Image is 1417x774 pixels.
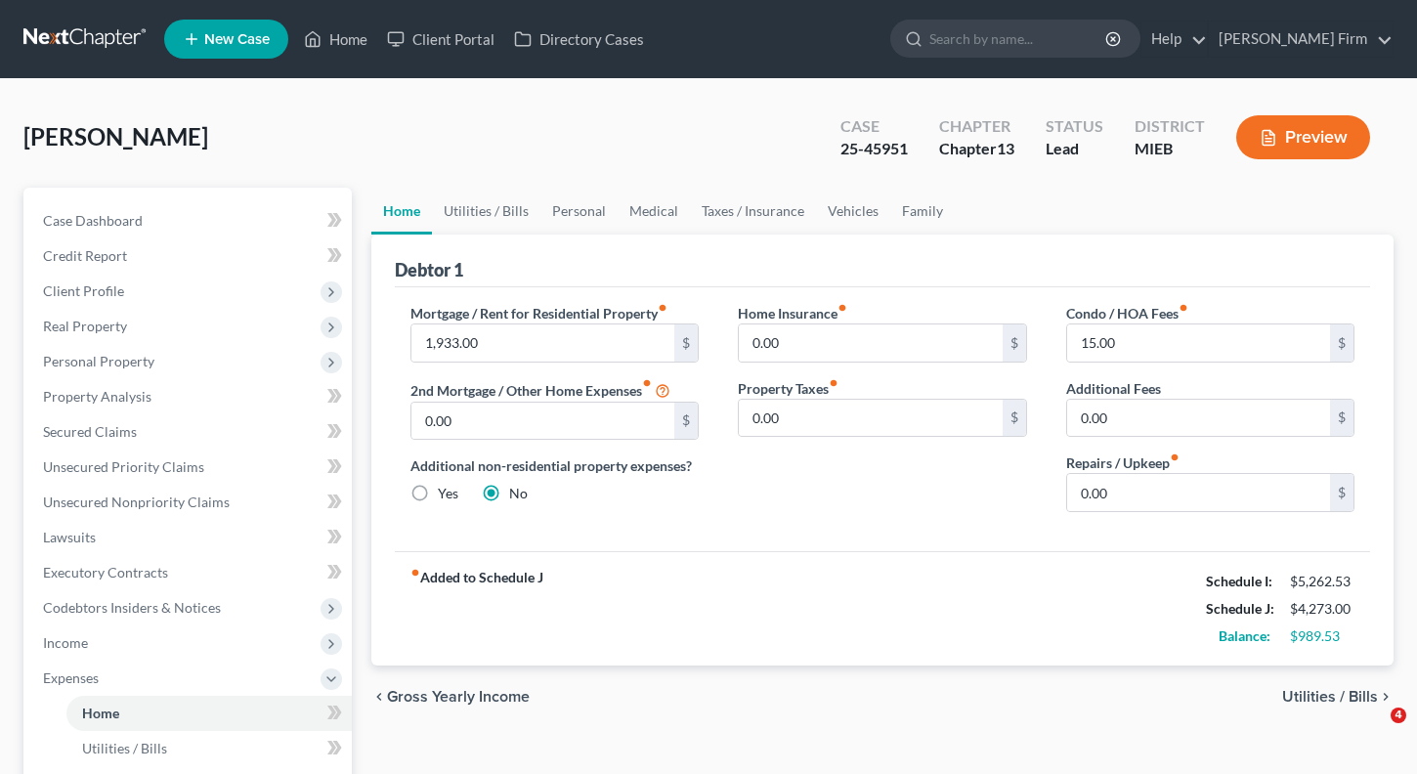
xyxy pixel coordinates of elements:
a: Help [1141,21,1207,57]
strong: Schedule J: [1206,600,1274,617]
span: Expenses [43,669,99,686]
label: Property Taxes [738,378,838,399]
i: fiber_manual_record [658,303,667,313]
a: Vehicles [816,188,890,235]
div: District [1135,115,1205,138]
span: Gross Yearly Income [387,689,530,705]
a: Home [66,696,352,731]
div: $5,262.53 [1290,572,1354,591]
label: Additional Fees [1066,378,1161,399]
strong: Balance: [1219,627,1270,644]
span: Unsecured Priority Claims [43,458,204,475]
input: -- [1067,400,1331,437]
strong: Schedule I: [1206,573,1272,589]
label: Yes [438,484,458,503]
span: [PERSON_NAME] [23,122,208,150]
div: Case [840,115,908,138]
div: $ [1330,324,1353,362]
label: Home Insurance [738,303,847,323]
span: Personal Property [43,353,154,369]
label: Mortgage / Rent for Residential Property [410,303,667,323]
input: Search by name... [929,21,1108,57]
a: Directory Cases [504,21,654,57]
span: Utilities / Bills [1282,689,1378,705]
div: $ [674,403,698,440]
a: [PERSON_NAME] Firm [1209,21,1393,57]
div: $ [1003,324,1026,362]
button: Preview [1236,115,1370,159]
div: $4,273.00 [1290,599,1354,619]
a: Unsecured Priority Claims [27,450,352,485]
input: -- [411,403,675,440]
input: -- [739,400,1003,437]
div: Chapter [939,115,1014,138]
div: $ [1003,400,1026,437]
span: Credit Report [43,247,127,264]
a: Property Analysis [27,379,352,414]
a: Secured Claims [27,414,352,450]
input: -- [1067,324,1331,362]
label: Repairs / Upkeep [1066,452,1180,473]
label: Condo / HOA Fees [1066,303,1188,323]
a: Taxes / Insurance [690,188,816,235]
span: Case Dashboard [43,212,143,229]
span: Executory Contracts [43,564,168,580]
span: Utilities / Bills [82,740,167,756]
span: Unsecured Nonpriority Claims [43,494,230,510]
a: Client Portal [377,21,504,57]
a: Home [294,21,377,57]
span: Lawsuits [43,529,96,545]
i: fiber_manual_record [837,303,847,313]
div: Debtor 1 [395,258,463,281]
label: No [509,484,528,503]
a: Utilities / Bills [432,188,540,235]
button: Utilities / Bills chevron_right [1282,689,1394,705]
iframe: Intercom live chat [1351,708,1397,754]
a: Home [371,188,432,235]
span: Codebtors Insiders & Notices [43,599,221,616]
strong: Added to Schedule J [410,568,543,650]
span: Real Property [43,318,127,334]
button: chevron_left Gross Yearly Income [371,689,530,705]
i: fiber_manual_record [1179,303,1188,313]
a: Case Dashboard [27,203,352,238]
span: 13 [997,139,1014,157]
i: fiber_manual_record [410,568,420,578]
div: $ [674,324,698,362]
a: Unsecured Nonpriority Claims [27,485,352,520]
div: Lead [1046,138,1103,160]
span: New Case [204,32,270,47]
div: $ [1330,400,1353,437]
span: Income [43,634,88,651]
i: fiber_manual_record [829,378,838,388]
span: Property Analysis [43,388,151,405]
i: chevron_left [371,689,387,705]
a: Utilities / Bills [66,731,352,766]
div: $ [1330,474,1353,511]
a: Credit Report [27,238,352,274]
a: Lawsuits [27,520,352,555]
span: Client Profile [43,282,124,299]
div: Chapter [939,138,1014,160]
span: Secured Claims [43,423,137,440]
input: -- [1067,474,1331,511]
a: Personal [540,188,618,235]
span: Home [82,705,119,721]
i: fiber_manual_record [1170,452,1180,462]
div: $989.53 [1290,626,1354,646]
label: Additional non-residential property expenses? [410,455,700,476]
a: Executory Contracts [27,555,352,590]
a: Medical [618,188,690,235]
span: 4 [1391,708,1406,723]
i: fiber_manual_record [642,378,652,388]
div: MIEB [1135,138,1205,160]
input: -- [411,324,675,362]
i: chevron_right [1378,689,1394,705]
input: -- [739,324,1003,362]
label: 2nd Mortgage / Other Home Expenses [410,378,670,402]
a: Family [890,188,955,235]
div: 25-45951 [840,138,908,160]
div: Status [1046,115,1103,138]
